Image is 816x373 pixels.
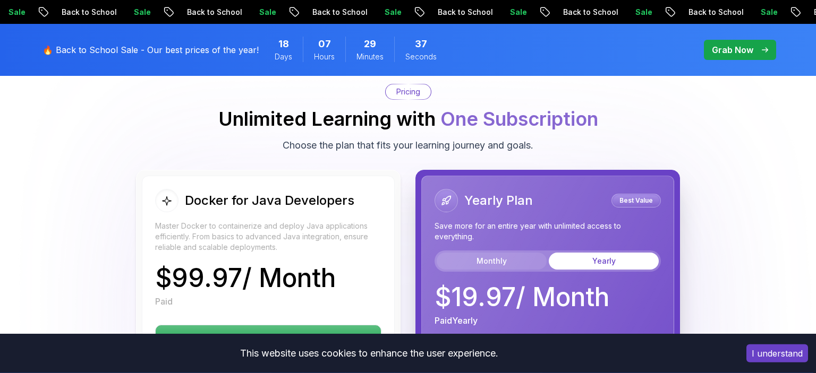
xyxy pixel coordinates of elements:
p: Paid Yearly [435,314,478,327]
p: Back to School [53,7,125,18]
p: Pricing [396,86,420,97]
p: Back to School [679,7,752,18]
button: Yearly [549,253,659,270]
p: $ 99.97 / Month [155,265,336,291]
span: Minutes [356,51,384,62]
span: Days [275,51,292,62]
p: 🔥 Back to School Sale - Our best prices of the year! [42,44,259,56]
div: This website uses cookies to enhance the user experience. [8,342,730,365]
span: Seconds [405,51,437,62]
p: Sale [376,7,410,18]
p: Back to School [429,7,501,18]
p: Sale [752,7,786,18]
p: $ 19.97 / Month [435,284,609,310]
p: Save more for an entire year with unlimited access to everything. [435,221,661,242]
p: Sale [501,7,535,18]
p: Get Course [156,325,381,349]
span: Hours [314,51,335,62]
h2: Docker for Java Developers [185,192,354,209]
p: Back to School [303,7,376,18]
h2: Yearly Plan [464,192,533,209]
p: Paid [155,295,173,308]
button: Accept cookies [746,344,808,362]
span: One Subscription [440,107,598,131]
p: Sale [125,7,159,18]
p: Choose the plan that fits your learning journey and goals. [283,138,533,153]
span: 37 Seconds [415,37,427,51]
p: Grab Now [712,44,753,56]
p: Back to School [178,7,250,18]
button: Get Course [155,325,381,349]
p: Sale [626,7,660,18]
span: 29 Minutes [364,37,376,51]
a: Get Course [155,332,381,342]
p: Master Docker to containerize and deploy Java applications efficiently. From basics to advanced J... [155,221,381,253]
p: Back to School [554,7,626,18]
h2: Unlimited Learning with [218,108,598,129]
p: Sale [250,7,284,18]
button: Monthly [437,253,547,270]
span: 7 Hours [318,37,331,51]
span: 18 Days [278,37,289,51]
p: Best Value [613,195,659,206]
